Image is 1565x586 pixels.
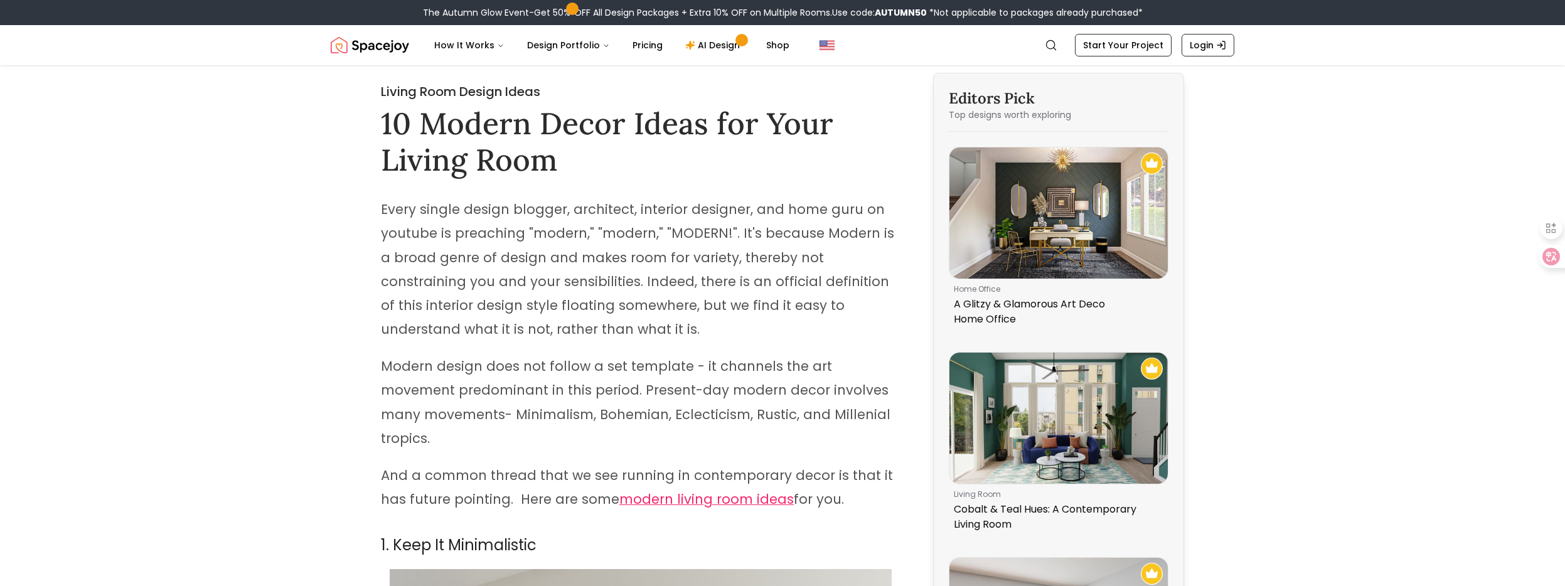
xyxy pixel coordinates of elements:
img: Cobalt & Teal Hues: A Contemporary Living Room [949,353,1168,484]
a: AI Design [675,33,754,58]
a: Pricing [622,33,673,58]
nav: Global [331,25,1234,65]
span: modern living room ideas [619,490,794,508]
span: Every single design blogger, architect, interior designer, and home guru on youtube is preaching ... [381,200,894,338]
span: 1. Keep It Minimalistic [381,535,537,555]
a: Spacejoy [331,33,409,58]
span: Use code: [832,6,927,19]
img: Recommended Spacejoy Design - A Fun & Comfy Eclectic Living & Dining Room [1141,563,1163,585]
img: Recommended Spacejoy Design - A Glitzy & Glamorous Art Deco Home Office [1141,152,1163,174]
span: for you. [794,490,844,508]
a: Login [1182,34,1234,56]
p: A Glitzy & Glamorous Art Deco Home Office [954,297,1158,327]
img: A Glitzy & Glamorous Art Deco Home Office [949,147,1168,279]
a: Cobalt & Teal Hues: A Contemporary Living RoomRecommended Spacejoy Design - Cobalt & Teal Hues: A... [949,352,1168,537]
span: Modern design does not follow a set template - it channels the art movement predominant in this p... [381,357,890,447]
p: Cobalt & Teal Hues: A Contemporary Living Room [954,502,1158,532]
h1: 10 Modern Decor Ideas for Your Living Room [381,105,900,178]
button: How It Works [424,33,515,58]
img: United States [820,38,835,53]
span: And a common thread that we see running in contemporary decor is that it has future pointing. Her... [381,466,893,508]
b: AUTUMN50 [875,6,927,19]
p: Top designs worth exploring [949,109,1168,121]
a: modern living room ideas [619,493,794,508]
span: *Not applicable to packages already purchased* [927,6,1143,19]
p: home office [954,284,1158,294]
a: Shop [756,33,799,58]
img: Spacejoy Logo [331,33,409,58]
p: living room [954,489,1158,499]
h3: Editors Pick [949,88,1168,109]
h2: Living Room Design Ideas [381,83,900,100]
button: Design Portfolio [517,33,620,58]
img: Recommended Spacejoy Design - Cobalt & Teal Hues: A Contemporary Living Room [1141,358,1163,380]
div: The Autumn Glow Event-Get 50% OFF All Design Packages + Extra 10% OFF on Multiple Rooms. [423,6,1143,19]
a: Start Your Project [1075,34,1172,56]
a: A Glitzy & Glamorous Art Deco Home OfficeRecommended Spacejoy Design - A Glitzy & Glamorous Art D... [949,147,1168,332]
nav: Main [424,33,799,58]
